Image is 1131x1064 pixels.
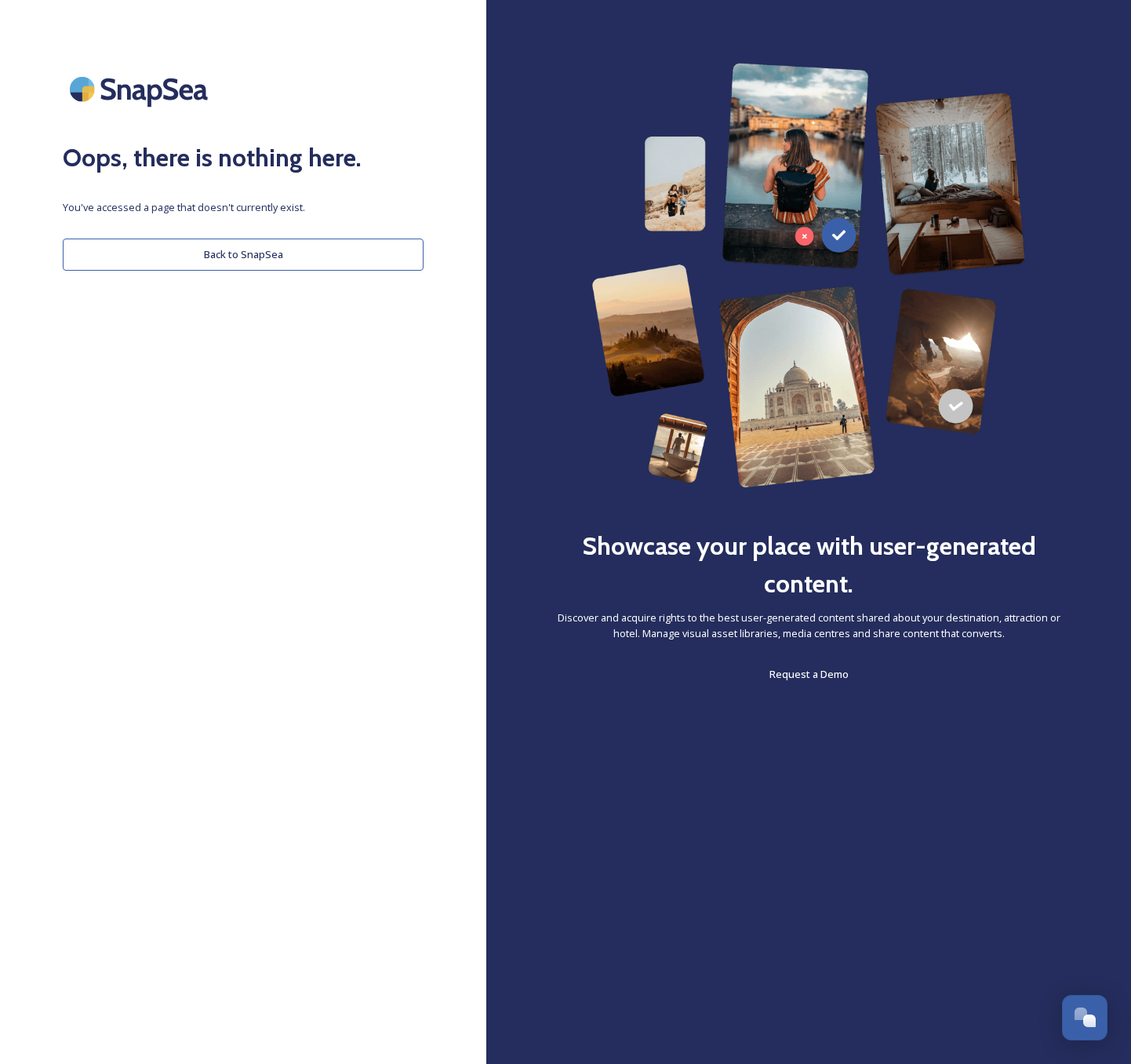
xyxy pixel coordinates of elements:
[63,139,424,177] h2: Oops, there is nothing here.
[549,610,1068,640] span: Discover and acquire rights to the best user-generated content shared about your destination, att...
[591,63,1025,488] img: 63b42ca75bacad526042e722_Group%20154-p-800.png
[63,239,424,271] button: Back to SnapSea
[769,667,849,681] span: Request a Demo
[63,200,424,215] span: You've accessed a page that doesn't currently exist.
[769,665,849,683] a: Request a Demo
[549,527,1068,603] h2: Showcase your place with user-generated content.
[63,63,220,115] img: SnapSea Logo
[1062,995,1107,1040] button: Open Chat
